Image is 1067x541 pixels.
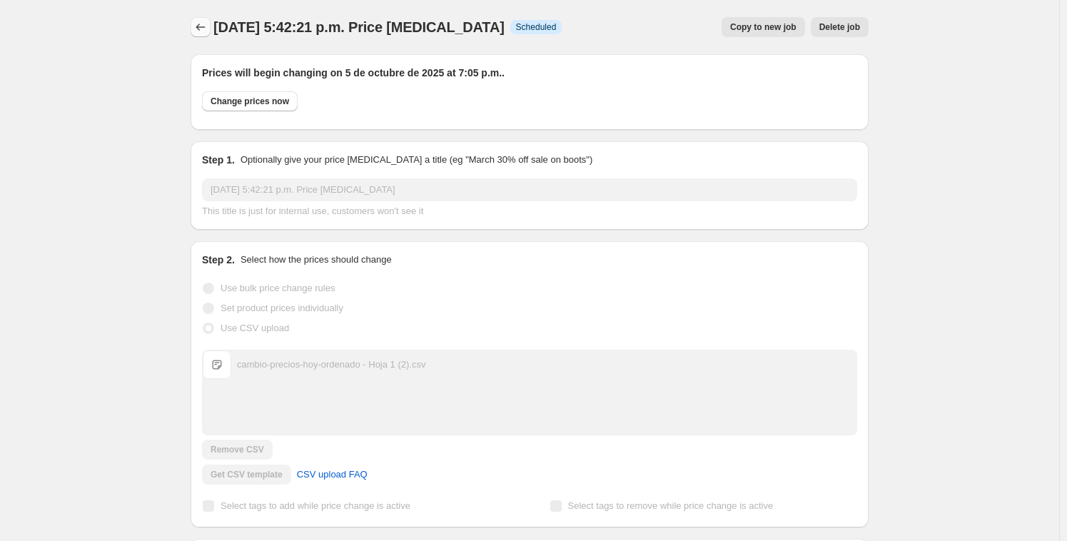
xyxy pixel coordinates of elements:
span: Set product prices individually [221,303,343,313]
button: Price change jobs [191,17,211,37]
span: Copy to new job [730,21,797,33]
span: Delete job [819,21,860,33]
button: Delete job [811,17,869,37]
h2: Step 2. [202,253,235,267]
span: Scheduled [516,21,557,33]
span: Use CSV upload [221,323,289,333]
button: Change prices now [202,91,298,111]
p: Optionally give your price [MEDICAL_DATA] a title (eg "March 30% off sale on boots") [241,153,592,167]
div: cambio-precios-hoy-ordenado - Hoja 1 (2).csv [237,358,425,372]
span: [DATE] 5:42:21 p.m. Price [MEDICAL_DATA] [213,19,505,35]
span: Change prices now [211,96,289,107]
span: Use bulk price change rules [221,283,335,293]
span: This title is just for internal use, customers won't see it [202,206,423,216]
a: CSV upload FAQ [288,463,376,486]
input: 30% off holiday sale [202,178,857,201]
p: Select how the prices should change [241,253,392,267]
span: Select tags to add while price change is active [221,500,410,511]
h2: Prices will begin changing on 5 de octubre de 2025 at 7:05 p.m.. [202,66,857,80]
span: CSV upload FAQ [297,467,368,482]
h2: Step 1. [202,153,235,167]
button: Copy to new job [722,17,805,37]
span: Select tags to remove while price change is active [568,500,774,511]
